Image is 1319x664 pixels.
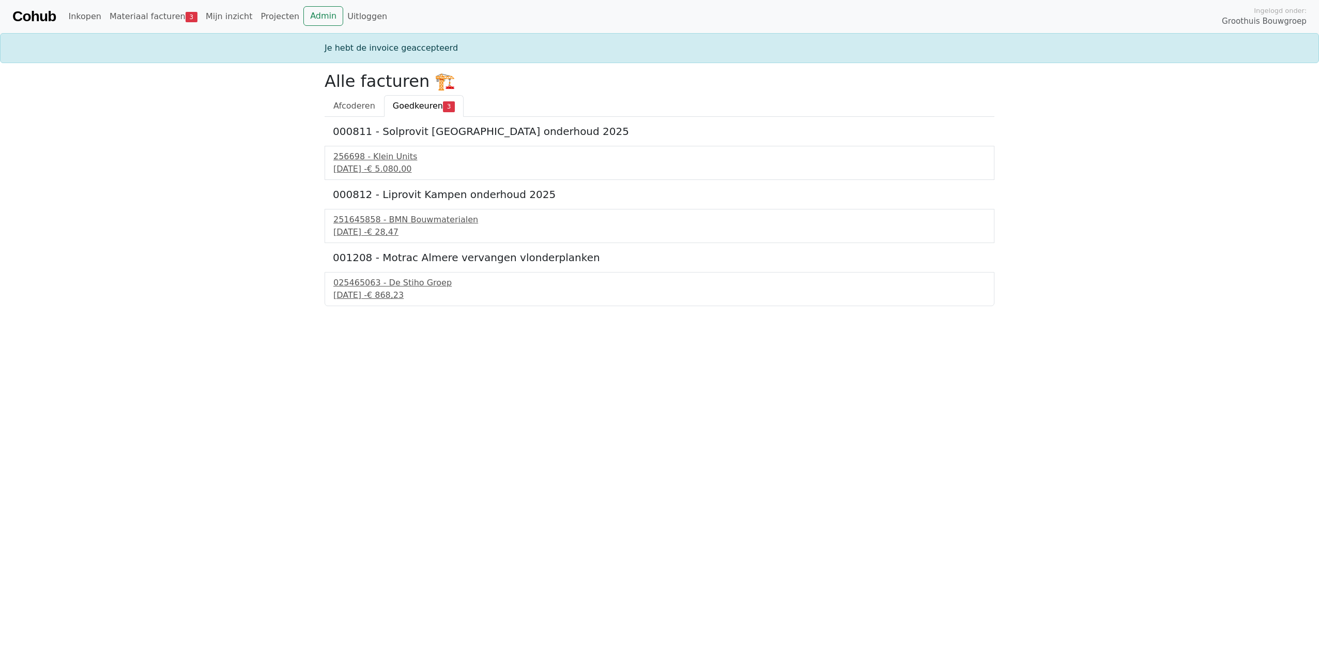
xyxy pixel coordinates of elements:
span: Ingelogd onder: [1254,6,1307,16]
span: € 5.080,00 [367,164,412,174]
a: Mijn inzicht [202,6,257,27]
span: Afcoderen [333,101,375,111]
a: Inkopen [64,6,105,27]
a: 251645858 - BMN Bouwmaterialen[DATE] -€ 28,47 [333,214,986,238]
a: Materiaal facturen3 [105,6,202,27]
span: 3 [186,12,197,22]
div: [DATE] - [333,163,986,175]
span: € 28,47 [367,227,398,237]
h5: 000812 - Liprovit Kampen onderhoud 2025 [333,188,986,201]
div: 256698 - Klein Units [333,150,986,163]
h5: 000811 - Solprovit [GEOGRAPHIC_DATA] onderhoud 2025 [333,125,986,138]
h5: 001208 - Motrac Almere vervangen vlonderplanken [333,251,986,264]
a: Uitloggen [343,6,391,27]
span: Goedkeuren [393,101,443,111]
a: Admin [303,6,343,26]
a: Cohub [12,4,56,29]
a: 025465063 - De Stiho Groep[DATE] -€ 868,23 [333,277,986,301]
div: [DATE] - [333,289,986,301]
span: € 868,23 [367,290,404,300]
a: Projecten [256,6,303,27]
div: 025465063 - De Stiho Groep [333,277,986,289]
div: [DATE] - [333,226,986,238]
span: 3 [443,101,455,112]
div: 251645858 - BMN Bouwmaterialen [333,214,986,226]
a: Afcoderen [325,95,384,117]
div: Je hebt de invoice geaccepteerd [318,42,1001,54]
a: Goedkeuren3 [384,95,464,117]
a: 256698 - Klein Units[DATE] -€ 5.080,00 [333,150,986,175]
span: Groothuis Bouwgroep [1222,16,1307,27]
h2: Alle facturen 🏗️ [325,71,994,91]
